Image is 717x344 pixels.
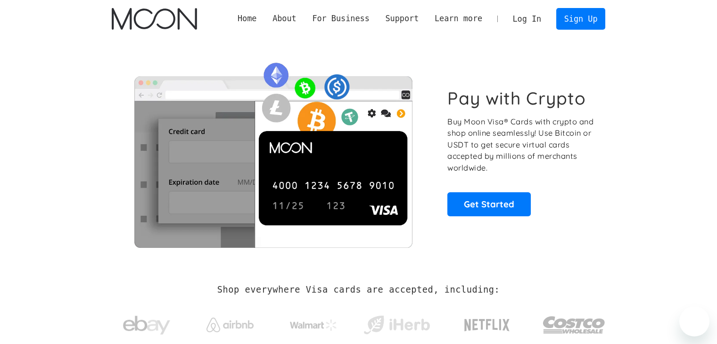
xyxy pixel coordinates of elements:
a: Get Started [447,192,531,216]
h2: Shop everywhere Visa cards are accepted, including: [217,285,500,295]
a: Netflix [445,304,529,342]
div: About [272,13,297,25]
a: Airbnb [195,308,265,337]
a: Home [230,13,264,25]
img: Moon Cards let you spend your crypto anywhere Visa is accepted. [112,56,435,247]
div: Support [385,13,419,25]
a: home [112,8,197,30]
img: Netflix [463,313,511,337]
div: Support [378,13,427,25]
div: For Business [305,13,378,25]
div: About [264,13,304,25]
a: Sign Up [556,8,605,29]
iframe: Button to launch messaging window [679,306,709,336]
img: Costco [543,307,606,343]
a: Log In [505,8,549,29]
img: Walmart [290,319,337,331]
img: Airbnb [206,318,254,332]
a: iHerb [362,303,432,342]
a: Walmart [278,310,348,336]
div: For Business [312,13,369,25]
img: Moon Logo [112,8,197,30]
div: Learn more [427,13,490,25]
img: iHerb [362,313,432,337]
h1: Pay with Crypto [447,88,586,109]
p: Buy Moon Visa® Cards with crypto and shop online seamlessly! Use Bitcoin or USDT to get secure vi... [447,116,595,174]
img: ebay [123,311,170,340]
div: Learn more [435,13,482,25]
